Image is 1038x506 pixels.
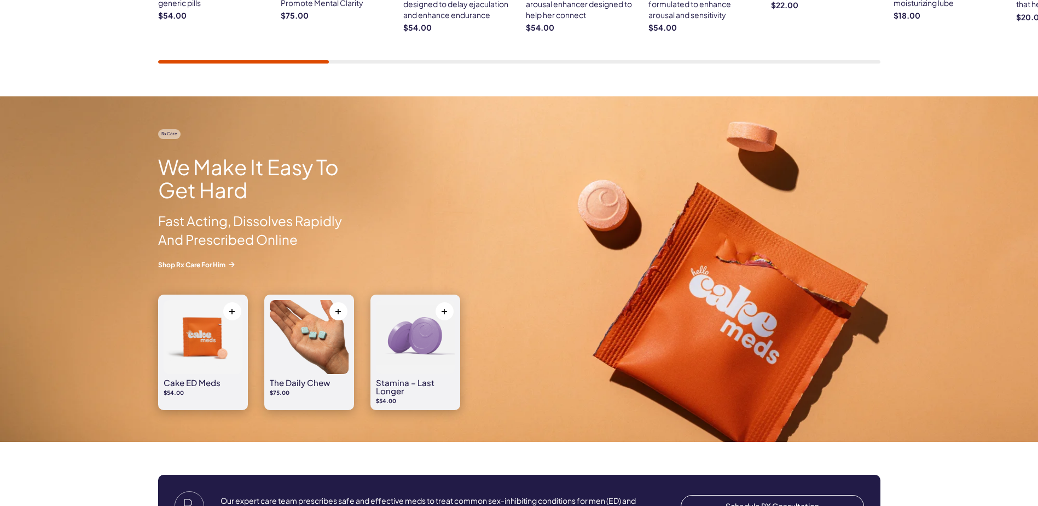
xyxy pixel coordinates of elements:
[158,129,181,139] span: Rx Care
[158,212,359,249] p: Fast Acting, Dissolves Rapidly And Prescribed Online
[376,300,455,374] img: Stamina – Last Longer
[376,378,455,395] h3: Stamina – Last Longer
[894,10,1000,21] strong: $18.00
[164,378,242,387] h3: Cake ED Meds
[270,300,349,374] img: The Daily Chew
[648,22,755,33] strong: $54.00
[164,300,242,374] img: Cake ED Meds
[158,156,359,202] h2: We Make It Easy To Get Hard
[281,10,387,21] strong: $75.00
[376,300,455,405] a: Stamina – Last Longer Stamina – Last Longer $54.00
[403,22,509,33] strong: $54.00
[270,389,349,396] p: $75.00
[158,10,264,21] strong: $54.00
[164,300,242,396] a: Cake ED Meds Cake ED Meds $54.00
[526,22,632,33] strong: $54.00
[270,378,349,387] h3: The Daily Chew
[270,300,349,396] a: The Daily Chew The Daily Chew $75.00
[164,389,242,396] p: $54.00
[158,260,359,269] a: Shop Rx Care For Him
[376,397,455,405] p: $54.00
